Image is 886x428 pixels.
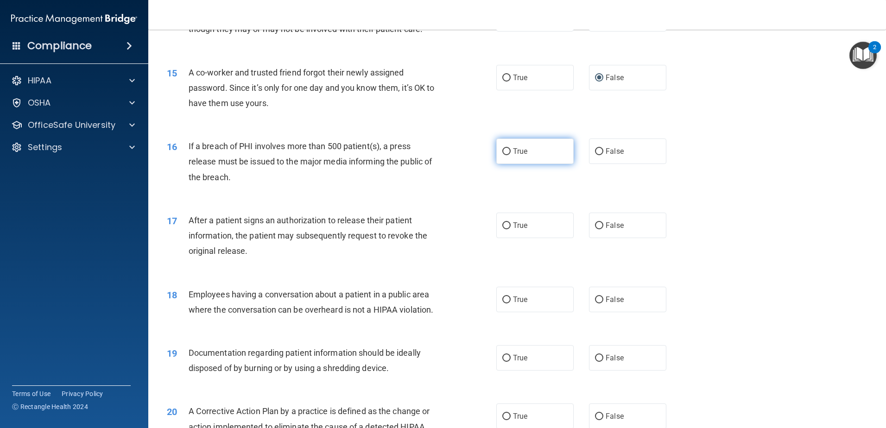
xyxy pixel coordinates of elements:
a: Settings [11,142,135,153]
span: False [606,295,624,304]
input: True [502,148,511,155]
span: True [513,221,527,230]
span: False [606,221,624,230]
input: True [502,355,511,362]
span: 18 [167,290,177,301]
span: False [606,353,624,362]
p: OfficeSafe University [28,120,115,131]
span: True [513,73,527,82]
img: PMB logo [11,10,137,28]
span: Ⓒ Rectangle Health 2024 [12,402,88,411]
button: Open Resource Center, 2 new notifications [849,42,877,69]
input: False [595,355,603,362]
span: 19 [167,348,177,359]
span: Employees having a conversation about a patient in a public area where the conversation can be ov... [189,290,434,315]
input: False [595,296,603,303]
span: False [606,412,624,421]
span: False [606,73,624,82]
p: OSHA [28,97,51,108]
span: After a patient signs an authorization to release their patient information, the patient may subs... [189,215,427,256]
input: True [502,413,511,420]
p: Settings [28,142,62,153]
input: False [595,148,603,155]
span: True [513,353,527,362]
input: False [595,75,603,82]
input: True [502,75,511,82]
a: Privacy Policy [62,389,103,398]
span: True [513,295,527,304]
input: True [502,222,511,229]
div: 2 [873,47,876,59]
input: False [595,413,603,420]
input: True [502,296,511,303]
h4: Compliance [27,39,92,52]
span: 15 [167,68,177,79]
span: True [513,412,527,421]
span: False [606,147,624,156]
span: True [513,147,527,156]
span: 16 [167,141,177,152]
span: 20 [167,406,177,417]
a: Terms of Use [12,389,51,398]
a: HIPAA [11,75,135,86]
p: HIPAA [28,75,51,86]
a: OfficeSafe University [11,120,135,131]
span: 17 [167,215,177,227]
span: If a breach of PHI involves more than 500 patient(s), a press release must be issued to the major... [189,141,432,182]
input: False [595,222,603,229]
span: A co-worker and trusted friend forgot their newly assigned password. Since it’s only for one day ... [189,68,435,108]
span: Documentation regarding patient information should be ideally disposed of by burning or by using ... [189,348,421,373]
a: OSHA [11,97,135,108]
